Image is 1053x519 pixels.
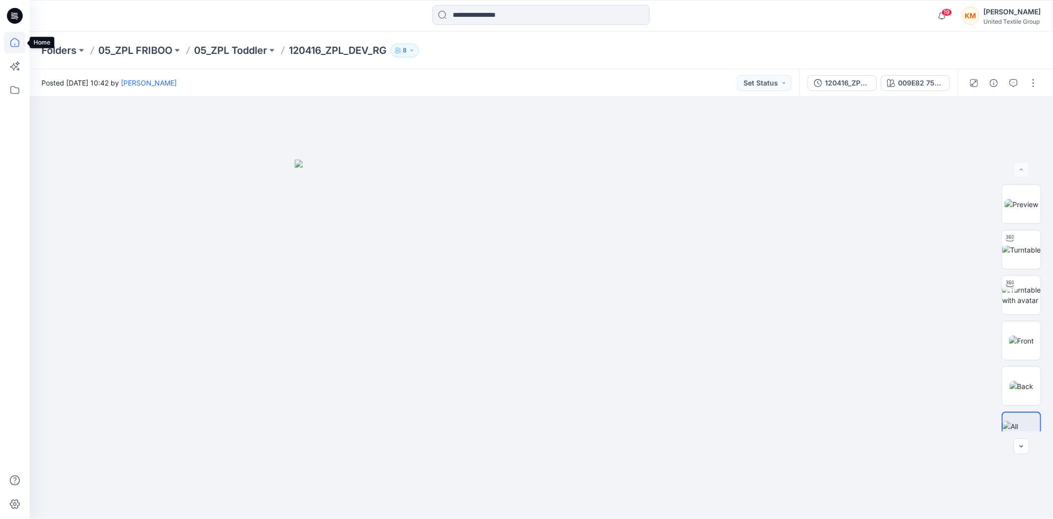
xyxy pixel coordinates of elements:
[941,8,952,16] span: 19
[194,43,267,57] a: 05_ZPL Toddler
[1005,199,1038,210] img: Preview
[41,43,77,57] a: Folders
[403,45,407,56] p: 8
[295,160,788,519] img: eyJhbGciOiJIUzI1NiIsImtpZCI6IjAiLCJzbHQiOiJzZXMiLCJ0eXAiOiJKV1QifQ.eyJkYXRhIjp7InR5cGUiOiJzdG9yYW...
[986,75,1002,91] button: Details
[1003,421,1040,442] img: All colorways
[1009,336,1034,346] img: Front
[962,7,979,25] div: KM
[1002,245,1041,255] img: Turntable
[41,78,177,88] span: Posted [DATE] 10:42 by
[390,43,419,57] button: 8
[289,43,387,57] p: 120416_ZPL_DEV_RG
[98,43,172,57] a: 05_ZPL FRIBOO
[881,75,950,91] button: 009E82 755139
[808,75,877,91] button: 120416_ZPL_DEV_RG
[1002,285,1041,305] img: Turntable with avatar
[121,79,177,87] a: [PERSON_NAME]
[825,78,870,88] div: 120416_ZPL_DEV_RG
[898,78,943,88] div: 009E82 755139
[983,6,1041,18] div: [PERSON_NAME]
[983,18,1041,25] div: United Textile Group
[1010,381,1034,391] img: Back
